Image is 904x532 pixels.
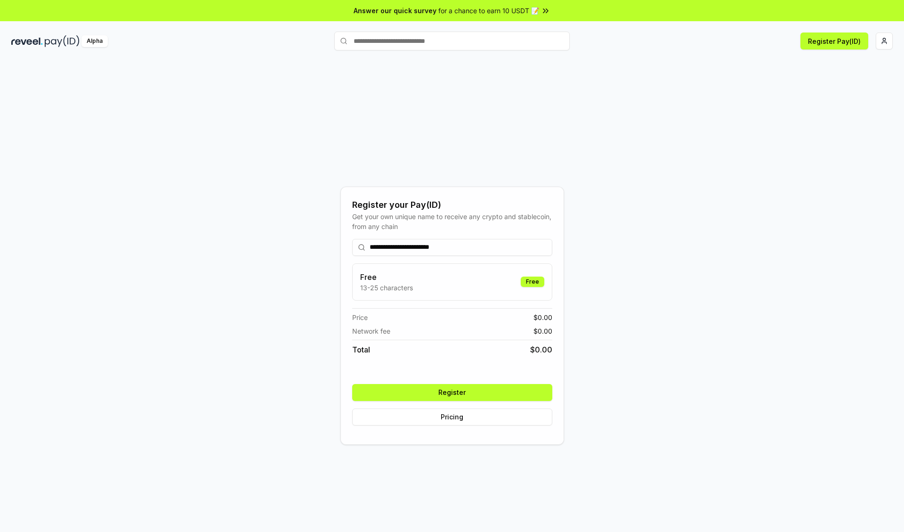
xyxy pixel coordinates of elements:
[521,277,544,287] div: Free
[360,271,413,283] h3: Free
[360,283,413,293] p: 13-25 characters
[45,35,80,47] img: pay_id
[352,326,390,336] span: Network fee
[11,35,43,47] img: reveel_dark
[533,326,552,336] span: $ 0.00
[800,33,868,49] button: Register Pay(ID)
[81,35,108,47] div: Alpha
[352,409,552,426] button: Pricing
[352,384,552,401] button: Register
[352,344,370,355] span: Total
[530,344,552,355] span: $ 0.00
[438,6,539,16] span: for a chance to earn 10 USDT 📝
[352,198,552,212] div: Register your Pay(ID)
[352,312,368,322] span: Price
[533,312,552,322] span: $ 0.00
[354,6,436,16] span: Answer our quick survey
[352,212,552,231] div: Get your own unique name to receive any crypto and stablecoin, from any chain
